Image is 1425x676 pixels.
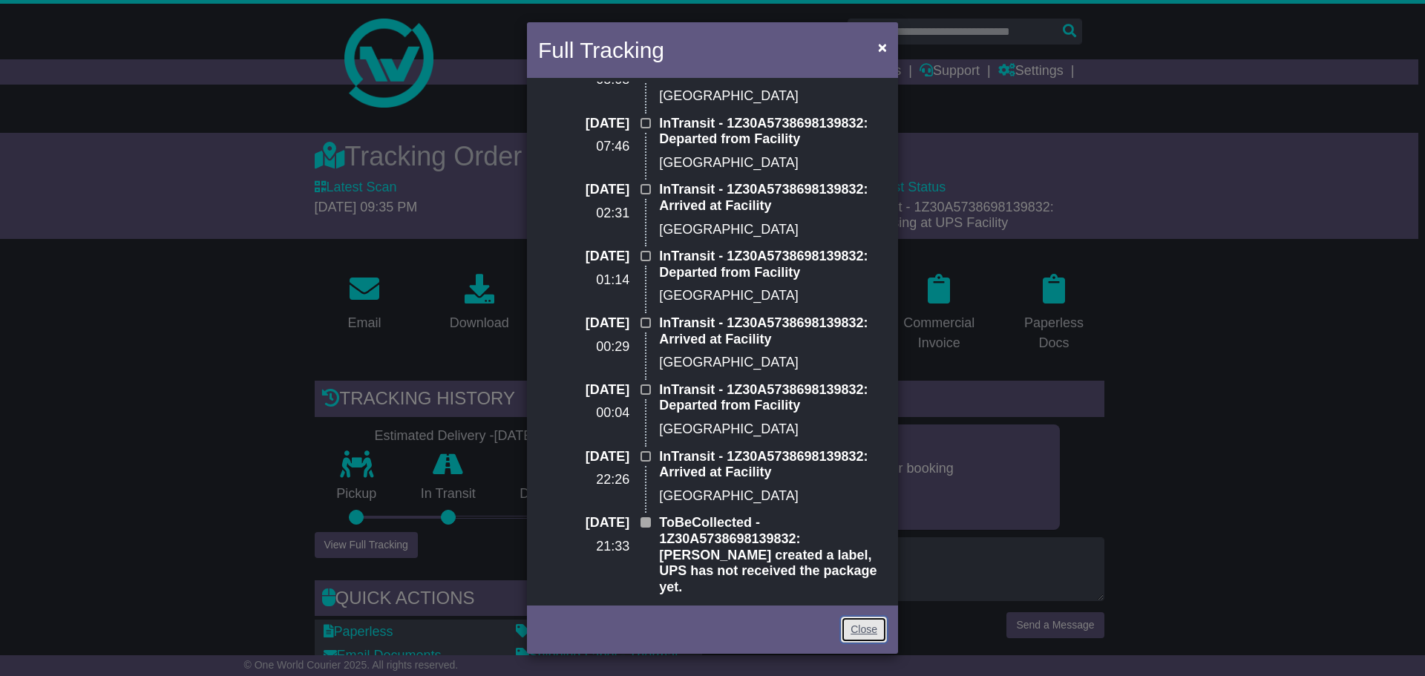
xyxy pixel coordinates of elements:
p: 21:33 [538,539,629,555]
p: [GEOGRAPHIC_DATA] [659,488,887,505]
p: 02:31 [538,206,629,222]
p: [GEOGRAPHIC_DATA] [659,222,887,238]
p: [GEOGRAPHIC_DATA] [659,421,887,438]
p: [DATE] [538,116,629,132]
p: [DATE] [538,249,629,265]
p: [GEOGRAPHIC_DATA] [659,155,887,171]
p: [DATE] [538,382,629,398]
p: InTransit - 1Z30A5738698139832: Departed from Facility [659,249,887,280]
p: InTransit - 1Z30A5738698139832: Arrived at Facility [659,315,887,347]
p: InTransit - 1Z30A5738698139832: Arrived at Facility [659,182,887,214]
p: [DATE] [538,515,629,531]
p: 01:14 [538,272,629,289]
p: InTransit - 1Z30A5738698139832: Arrived at Facility [659,449,887,481]
span: × [878,39,887,56]
p: 07:46 [538,139,629,155]
h4: Full Tracking [538,33,664,67]
p: 22:26 [538,472,629,488]
p: [GEOGRAPHIC_DATA] [659,355,887,371]
p: [DATE] [538,182,629,198]
p: 00:29 [538,339,629,355]
p: ToBeCollected - 1Z30A5738698139832: [PERSON_NAME] created a label, UPS has not received the packa... [659,515,887,595]
button: Close [871,32,894,62]
p: [GEOGRAPHIC_DATA] [659,88,887,105]
p: InTransit - 1Z30A5738698139832: Departed from Facility [659,382,887,414]
p: [GEOGRAPHIC_DATA] [659,288,887,304]
p: [DATE] [538,315,629,332]
a: Close [841,617,887,643]
p: InTransit - 1Z30A5738698139832: Departed from Facility [659,116,887,148]
p: 00:04 [538,405,629,421]
p: [DATE] [538,449,629,465]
